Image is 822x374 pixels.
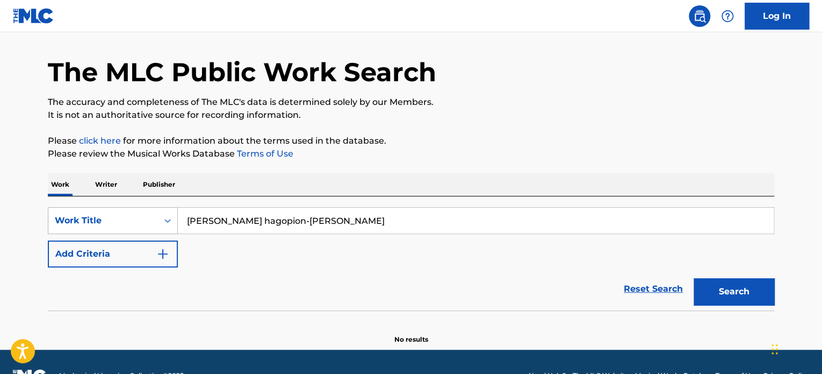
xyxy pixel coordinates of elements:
[48,56,436,88] h1: The MLC Public Work Search
[717,5,738,27] div: Help
[768,322,822,374] iframe: Chat Widget
[48,207,774,311] form: Search Form
[694,278,774,305] button: Search
[235,149,293,159] a: Terms of Use
[745,3,809,30] a: Log In
[689,5,710,27] a: Public Search
[693,10,706,23] img: search
[48,241,178,267] button: Add Criteria
[48,147,774,160] p: Please review the Musical Works Database
[48,96,774,109] p: The accuracy and completeness of The MLC's data is determined solely by our Members.
[156,248,169,260] img: 9d2ae6d4665cec9f34b9.svg
[618,277,688,301] a: Reset Search
[394,322,428,344] p: No results
[13,8,54,24] img: MLC Logo
[48,173,73,196] p: Work
[55,214,152,227] div: Work Title
[92,173,120,196] p: Writer
[721,10,734,23] img: help
[79,136,121,146] a: click here
[140,173,178,196] p: Publisher
[48,135,774,147] p: Please for more information about the terms used in the database.
[48,109,774,122] p: It is not an authoritative source for recording information.
[771,333,778,365] div: Drag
